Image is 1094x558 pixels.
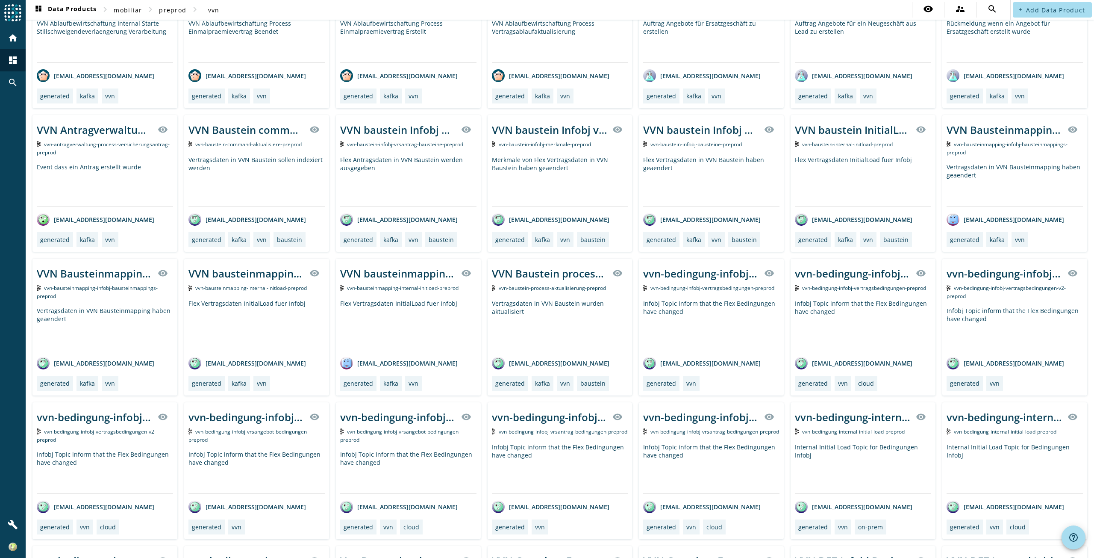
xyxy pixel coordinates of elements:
span: Kafka Topic: vvn-bedingung-infobj-vertragsbedingungen-v2-preprod [947,284,1066,300]
div: vvn [257,379,267,387]
div: Event dass ein Antrag erstellt wurde [37,163,173,206]
button: Add Data Product [1013,2,1092,18]
img: avatar [947,69,959,82]
img: Kafka Topic: vvn-bedingung-infobj-vrsantrag-bedingungen-preprod [492,428,496,434]
div: generated [950,379,979,387]
img: avatar [947,213,959,226]
div: [EMAIL_ADDRESS][DOMAIN_NAME] [340,69,458,82]
div: Vertragsdaten in VVN Bausteinmapping haben geaendert [947,163,1083,206]
mat-icon: chevron_right [145,4,156,15]
div: vvn-bedingung-infobj-vertragsbedingungen-_stage_ [795,266,911,280]
span: Kafka Topic: vvn-bedingung-infobj-vertragsbedingungen-preprod [650,284,774,292]
div: Vertragsdaten in VVN Baustein wurden aktualisiert [492,299,628,350]
span: Add Data Product [1026,6,1085,14]
img: avatar [492,69,505,82]
div: cloud [1010,523,1026,531]
div: Flex Vertragsdaten InitialLoad fuer Infobj [340,299,476,350]
div: baustein [277,236,302,244]
div: VVN Baustein command aktualisiere [188,123,304,137]
div: VVN Ablaufbewirtschaftung Process Einmalpraemievertrag Erstellt [340,19,476,62]
div: Merkmale von Flex Vertragsdaten in VVN Baustein haben geaendert [492,156,628,206]
img: Kafka Topic: vvn-bausteinmapping-infobj-bausteinmappings-preprod [37,285,41,291]
span: Kafka Topic: vvn-bausteinmapping-internal-initload-preprod [195,284,307,292]
mat-icon: visibility [612,124,623,135]
img: Kafka Topic: vvn-bedingung-infobj-vertragsbedingungen-preprod [643,285,647,291]
mat-icon: visibility [1068,124,1078,135]
span: mobiliar [114,6,142,14]
span: Kafka Topic: vvn-bedingung-internal-initial-load-preprod [954,428,1056,435]
div: vvn [560,236,570,244]
div: vvn [257,92,267,100]
div: vvn [838,523,848,531]
div: kafka [80,92,95,100]
div: VVN Bausteinmapping Infobj Vertrag gespeichert [947,123,1062,137]
div: generated [950,523,979,531]
div: Flex Vertragsdaten in VVN Baustein haben geaendert [643,156,779,206]
mat-icon: chevron_right [100,4,110,15]
img: avatar [37,213,50,226]
div: cloud [403,523,419,531]
div: kafka [838,236,853,244]
img: Kafka Topic: vvn-bausteinmapping-internal-initload-preprod [340,285,344,291]
div: [EMAIL_ADDRESS][DOMAIN_NAME] [492,357,609,369]
div: vvn-bedingung-infobj-vertragsbedingungen-_stage_ [643,266,759,280]
div: Vertragsdaten in VVN Bausteinmapping haben geaendert [37,307,173,350]
div: baustein [883,236,909,244]
div: vvn [560,92,570,100]
div: generated [495,379,525,387]
div: generated [40,92,70,100]
div: Internal Initial Load Topic for Bedingungen Infobj [795,443,931,493]
mat-icon: visibility [309,412,320,422]
img: avatar [492,357,505,369]
div: kafka [80,236,95,244]
div: VVN bausteinmapping InitialLoad Infobj Vertrag [188,266,304,280]
div: vvn-bedingung-internal-initial-load-_stage_ [795,410,911,424]
div: kafka [990,92,1005,100]
img: Kafka Topic: vvn-baustein-internal-initload-preprod [795,141,799,147]
div: [EMAIL_ADDRESS][DOMAIN_NAME] [37,500,154,513]
div: vvn-bedingung-infobj-vrsangebot-bedingungen-_stage_ [340,410,456,424]
div: vvn [383,523,393,531]
img: Kafka Topic: vvn-bedingung-infobj-vertragsbedingungen-preprod [795,285,799,291]
div: [EMAIL_ADDRESS][DOMAIN_NAME] [340,213,458,226]
div: VVN baustein InitialLoad Infobj Vertrag [795,123,911,137]
span: Kafka Topic: vvn-bausteinmapping-infobj-bausteinmappings-preprod [37,284,158,300]
img: avatar [340,500,353,513]
div: generated [40,379,70,387]
mat-icon: search [987,4,997,14]
img: avatar [188,357,201,369]
div: vvn-bedingung-infobj-vrsangebot-bedingungen-_stage_ [188,410,304,424]
div: vvn [105,236,115,244]
mat-icon: visibility [764,124,774,135]
img: avatar [643,357,656,369]
mat-icon: visibility [916,124,926,135]
img: Kafka Topic: vvn-baustein-process-aktualisierung-preprod [492,285,496,291]
div: vvn-bedingung-infobj-vertragsbedingungen-v2-_stage_ [37,410,153,424]
div: generated [344,236,373,244]
span: Kafka Topic: vvn-bedingung-infobj-vrsangebot-bedingungen-preprod [340,428,461,443]
img: Kafka Topic: vvn-baustein-command-aktualisiere-preprod [188,141,192,147]
div: [EMAIL_ADDRESS][DOMAIN_NAME] [188,500,306,513]
div: Infobj Topic inform that the Flex Bedingungen have changed [795,299,931,350]
div: [EMAIL_ADDRESS][DOMAIN_NAME] [643,213,761,226]
mat-icon: dashboard [8,55,18,65]
mat-icon: visibility [158,412,168,422]
div: Infobj Topic inform that the Flex Bedingungen have changed [947,307,1083,350]
div: [EMAIL_ADDRESS][DOMAIN_NAME] [37,69,154,82]
img: avatar [188,213,201,226]
img: avatar [947,357,959,369]
div: [EMAIL_ADDRESS][DOMAIN_NAME] [947,500,1064,513]
div: Flex Vertragsdaten InitialLoad fuer Infobj [188,299,325,350]
div: generated [192,236,221,244]
mat-icon: visibility [461,412,471,422]
div: Infobj Topic inform that the Flex Bedingungen have changed [643,299,779,350]
button: mobiliar [110,2,145,18]
div: generated [798,92,828,100]
button: preprod [156,2,190,18]
mat-icon: visibility [1068,412,1078,422]
mat-icon: visibility [764,412,774,422]
div: generated [192,379,221,387]
mat-icon: chevron_right [190,4,200,15]
div: vvn [1015,236,1025,244]
img: avatar [340,69,353,82]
